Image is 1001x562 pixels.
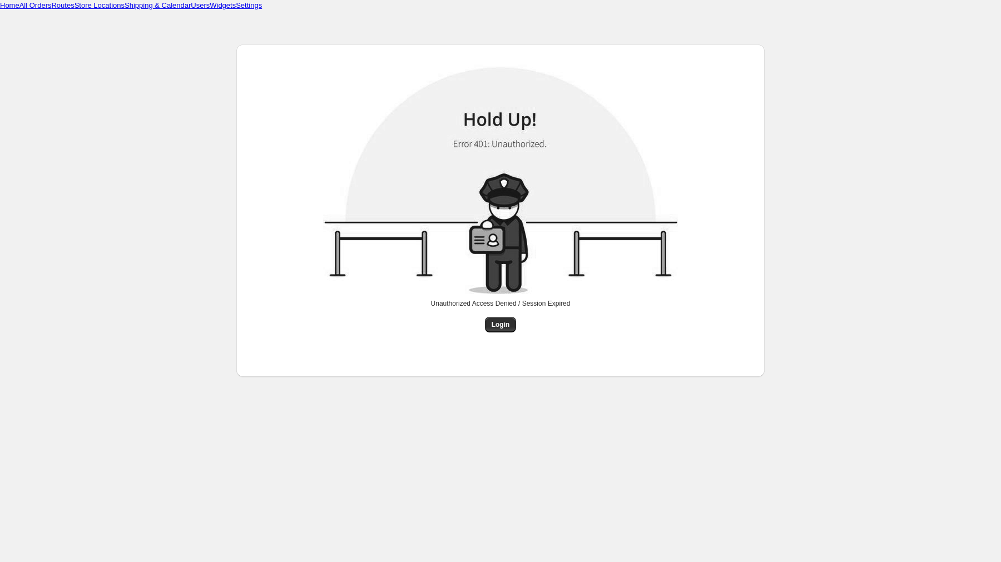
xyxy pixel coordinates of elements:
a: Users [191,1,210,9]
p: Unauthorized Access Denied / Session Expired [431,299,571,308]
a: Settings [236,1,262,9]
a: Routes [51,1,74,9]
a: Store Locations [75,1,125,9]
button: Login [485,317,517,332]
a: Widgets [210,1,236,9]
a: Shipping & Calendar [125,1,191,9]
a: All Orders [19,1,52,9]
span: Login [492,320,510,329]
